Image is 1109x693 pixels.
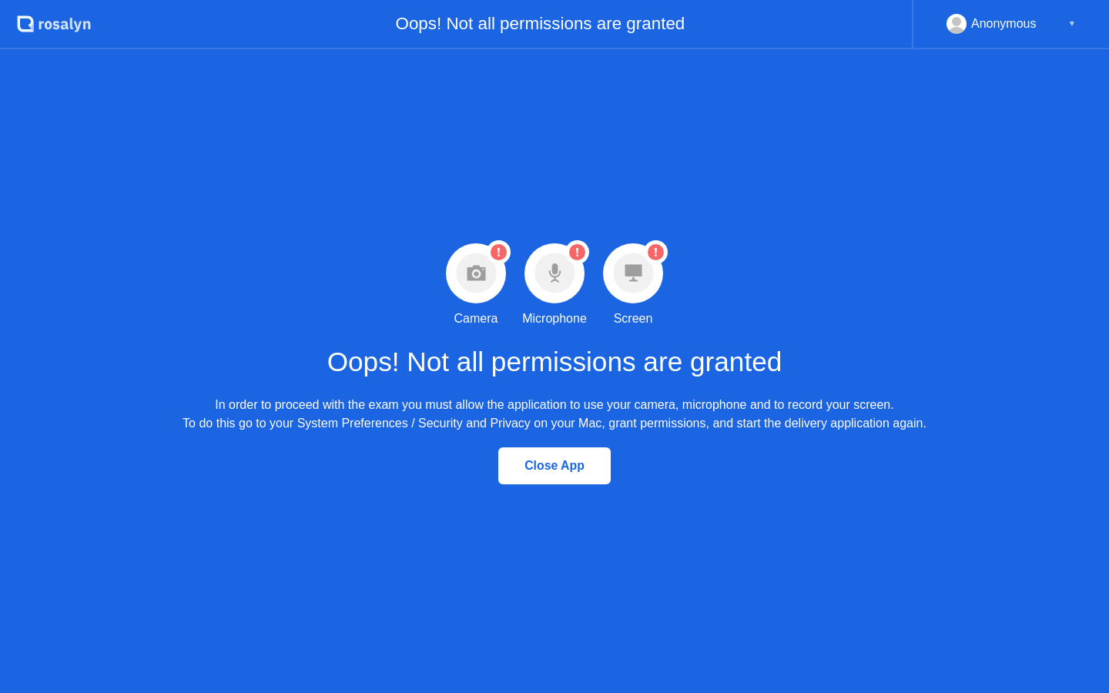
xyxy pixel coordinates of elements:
div: Anonymous [971,14,1037,34]
div: Screen [614,310,653,328]
div: Microphone [522,310,587,328]
h1: Oops! Not all permissions are granted [327,342,782,383]
div: ▼ [1068,14,1076,34]
button: Close App [498,447,611,484]
div: In order to proceed with the exam you must allow the application to use your camera, microphone a... [183,396,926,433]
div: Close App [503,459,606,473]
div: Camera [454,310,498,328]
